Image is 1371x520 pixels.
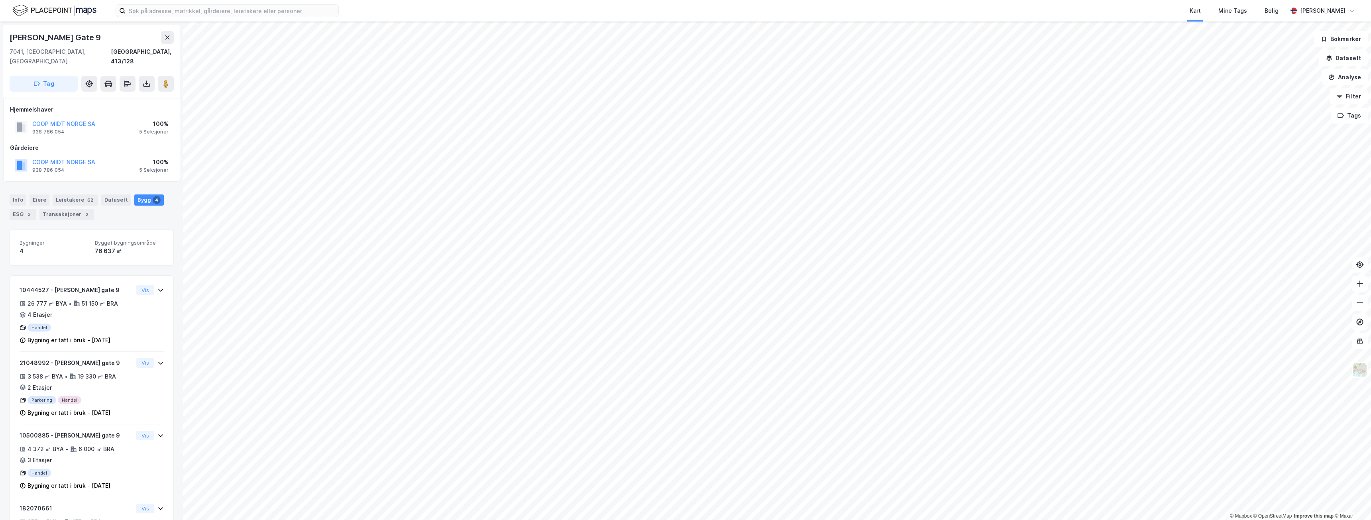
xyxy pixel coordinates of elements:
[65,446,69,452] div: •
[136,285,154,295] button: Vis
[10,194,26,206] div: Info
[29,194,49,206] div: Eiere
[1253,513,1292,519] a: OpenStreetMap
[20,239,88,246] span: Bygninger
[10,47,111,66] div: 7041, [GEOGRAPHIC_DATA], [GEOGRAPHIC_DATA]
[27,310,52,320] div: 4 Etasjer
[27,444,64,454] div: 4 372 ㎡ BYA
[1314,31,1368,47] button: Bokmerker
[139,129,169,135] div: 5 Seksjoner
[1331,482,1371,520] iframe: Chat Widget
[20,246,88,256] div: 4
[1319,50,1368,66] button: Datasett
[53,194,98,206] div: Leietakere
[1322,69,1368,85] button: Analyse
[1218,6,1247,16] div: Mine Tags
[79,444,114,454] div: 6 000 ㎡ BRA
[25,210,33,218] div: 3
[1190,6,1201,16] div: Kart
[1265,6,1279,16] div: Bolig
[1230,513,1252,519] a: Mapbox
[126,5,338,17] input: Søk på adresse, matrikkel, gårdeiere, leietakere eller personer
[83,210,91,218] div: 2
[39,209,94,220] div: Transaksjoner
[20,504,133,513] div: 182070661
[20,285,133,295] div: 10444527 - [PERSON_NAME] gate 9
[10,76,78,92] button: Tag
[139,167,169,173] div: 5 Seksjoner
[86,196,95,204] div: 62
[32,167,65,173] div: 938 786 054
[10,209,36,220] div: ESG
[20,431,133,440] div: 10500885 - [PERSON_NAME] gate 9
[136,358,154,368] button: Vis
[111,47,174,66] div: [GEOGRAPHIC_DATA], 413/128
[95,239,164,246] span: Bygget bygningsområde
[95,246,164,256] div: 76 637 ㎡
[1331,482,1371,520] div: Kontrollprogram for chat
[13,4,96,18] img: logo.f888ab2527a4732fd821a326f86c7f29.svg
[1330,88,1368,104] button: Filter
[153,196,161,204] div: 4
[139,119,169,129] div: 100%
[78,372,116,381] div: 19 330 ㎡ BRA
[27,408,110,418] div: Bygning er tatt i bruk - [DATE]
[1331,108,1368,124] button: Tags
[82,299,118,308] div: 51 150 ㎡ BRA
[136,431,154,440] button: Vis
[101,194,131,206] div: Datasett
[10,143,173,153] div: Gårdeiere
[65,373,68,380] div: •
[1352,362,1367,377] img: Z
[27,372,63,381] div: 3 538 ㎡ BYA
[32,129,65,135] div: 938 786 054
[27,481,110,491] div: Bygning er tatt i bruk - [DATE]
[69,300,72,307] div: •
[27,299,67,308] div: 26 777 ㎡ BYA
[27,336,110,345] div: Bygning er tatt i bruk - [DATE]
[136,504,154,513] button: Vis
[20,358,133,368] div: 21048992 - [PERSON_NAME] gate 9
[134,194,164,206] div: Bygg
[10,105,173,114] div: Hjemmelshaver
[27,455,52,465] div: 3 Etasjer
[1300,6,1345,16] div: [PERSON_NAME]
[139,157,169,167] div: 100%
[27,383,52,392] div: 2 Etasjer
[10,31,102,44] div: [PERSON_NAME] Gate 9
[1294,513,1334,519] a: Improve this map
